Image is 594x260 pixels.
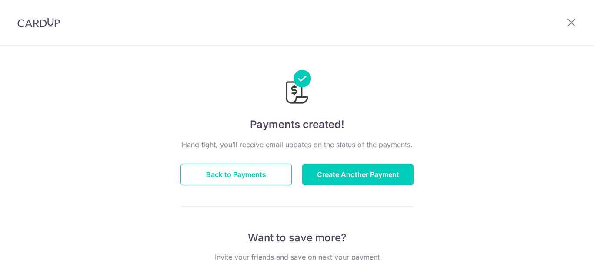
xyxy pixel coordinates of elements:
p: Want to save more? [180,231,414,245]
button: Back to Payments [180,164,292,185]
h4: Payments created! [180,117,414,132]
img: Payments [283,70,311,106]
button: Create Another Payment [302,164,414,185]
img: CardUp [17,17,60,28]
p: Hang tight, you’ll receive email updates on the status of the payments. [180,139,414,150]
iframe: Opens a widget where you can find more information [538,234,585,256]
